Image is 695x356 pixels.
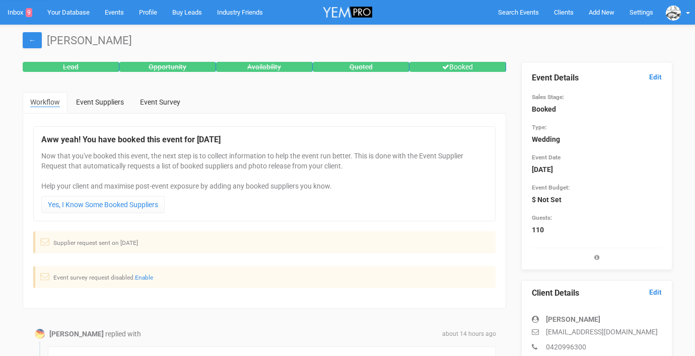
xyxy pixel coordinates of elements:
[532,72,662,84] legend: Event Details
[498,9,539,16] span: Search Events
[23,92,67,113] a: Workflow
[41,196,165,213] a: Yes, I Know Some Booked Suppliers
[23,32,42,48] a: ←
[23,62,119,72] div: Lead
[649,72,662,82] a: Edit
[41,151,488,191] p: Now that you've booked this event, the next step is to collect information to help the event run ...
[313,62,409,72] div: Quoted
[53,274,153,281] small: Event survey request disabled.
[49,330,104,338] strong: [PERSON_NAME]
[546,315,600,323] strong: [PERSON_NAME]
[41,134,488,146] legend: Aww yeah! You have booked this event for [DATE]
[532,154,561,161] small: Event Date
[532,342,662,352] p: 0420996300
[532,94,564,101] small: Sales Stage:
[666,6,681,21] img: data
[53,239,138,246] small: Supplier request sent on [DATE]
[23,35,672,47] h1: [PERSON_NAME]
[532,105,556,113] strong: Booked
[35,329,45,339] img: Profile Image
[554,9,574,16] span: Clients
[532,288,662,299] legend: Client Details
[135,274,153,281] a: Enable
[532,184,570,191] small: Event Budget:
[105,330,141,338] span: replied with
[68,92,131,112] a: Event Suppliers
[532,226,544,234] strong: 110
[26,8,32,17] span: 9
[532,327,662,337] p: [EMAIL_ADDRESS][DOMAIN_NAME]
[532,196,562,204] strong: $ Not Set
[409,62,506,72] div: Booked
[442,330,496,338] span: about 14 hours ago
[532,124,546,131] small: Type:
[119,62,216,72] div: Opportunity
[216,62,313,72] div: Availability
[532,165,553,173] strong: [DATE]
[589,9,614,16] span: Add New
[532,135,560,143] strong: Wedding
[649,288,662,297] a: Edit
[132,92,188,112] a: Event Survey
[532,214,552,221] small: Guests:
